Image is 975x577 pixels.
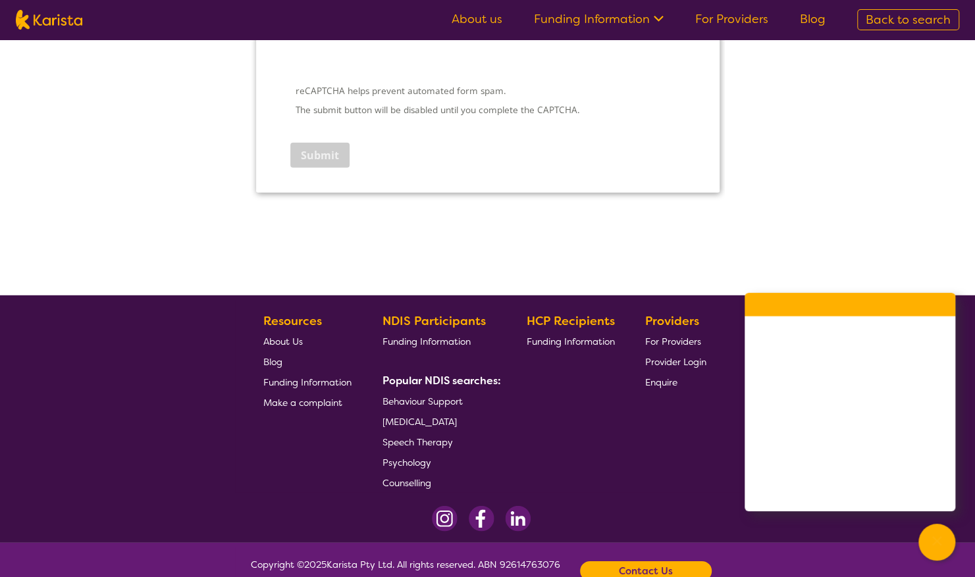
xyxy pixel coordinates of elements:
[263,331,352,351] a: About Us
[59,47,184,66] label: Business trading name
[263,313,322,329] b: Resources
[263,392,352,413] a: Make a complaint
[797,482,864,501] span: WhatsApp
[760,327,939,338] p: How can we help you [DATE]?
[866,12,951,28] span: Back to search
[505,506,531,532] img: LinkedIn
[645,351,706,372] a: Provider Login
[645,336,701,347] span: For Providers
[526,336,614,347] span: Funding Information
[745,351,955,511] ul: Choose channel
[382,411,496,432] a: [MEDICAL_DATA]
[70,451,132,466] label: Counselling
[745,472,955,511] a: Web link opens in a new tab.
[382,452,496,472] a: Psychology
[263,336,303,347] span: About Us
[645,331,706,351] a: For Providers
[263,376,352,388] span: Funding Information
[797,361,847,381] span: Call us
[645,376,677,388] span: Enquire
[645,313,699,329] b: Providers
[382,416,457,428] span: [MEDICAL_DATA]
[382,391,496,411] a: Behaviour Support
[645,372,706,392] a: Enquire
[59,307,299,334] input: Number of existing clients
[382,374,501,388] b: Popular NDIS searches:
[382,313,486,329] b: NDIS Participants
[797,401,860,421] span: Live Chat
[59,107,92,126] label: ABN
[70,515,171,530] label: Exercise physiology
[745,293,955,511] div: Channel Menu
[382,331,496,351] a: Funding Information
[797,441,861,461] span: Facebook
[59,126,299,153] input: ABN
[70,494,199,509] label: Domestic and home help
[452,11,502,27] a: About us
[468,506,494,532] img: Facebook
[16,10,82,30] img: Karista logo
[263,372,352,392] a: Funding Information
[59,168,234,186] label: Business Website
[70,472,117,487] label: Dietitian
[918,524,955,561] button: Channel Menu
[645,356,706,368] span: Provider Login
[70,536,174,551] label: Home Care Package
[534,11,664,27] a: Funding Information
[432,506,458,532] img: Instagram
[59,228,188,247] label: Head Office Location
[382,472,496,493] a: Counselling
[800,11,826,27] a: Blog
[695,11,768,27] a: For Providers
[59,66,415,92] input: Business trading name
[59,409,327,428] label: What services do you provide? (Choose all that apply)
[263,397,342,409] span: Make a complaint
[382,477,431,489] span: Counselling
[382,432,496,452] a: Speech Therapy
[59,247,299,273] select: Head Office Location
[59,186,296,213] input: Business Website
[70,430,168,445] label: Behaviour support
[526,331,614,351] a: Funding Information
[382,436,453,448] span: Speech Therapy
[59,288,200,307] label: Number of existing clients
[857,9,959,30] a: Back to search
[526,313,614,329] b: HCP Recipients
[59,368,299,394] select: Business Type
[382,457,431,468] span: Psychology
[382,336,471,347] span: Funding Information
[263,356,282,368] span: Blog
[54,20,147,34] legend: Company details
[263,351,352,372] a: Blog
[59,349,188,368] label: Business Type
[382,395,463,407] span: Behaviour Support
[70,558,192,572] label: NDIS Plan management
[760,306,939,322] h2: Welcome to Karista!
